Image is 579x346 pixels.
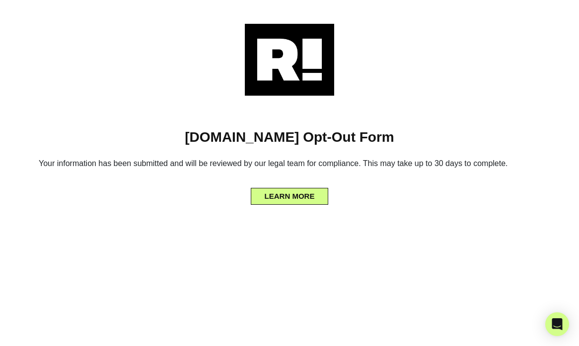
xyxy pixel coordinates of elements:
div: Open Intercom Messenger [545,312,569,336]
img: Retention.com [245,24,334,96]
h6: Your information has been submitted and will be reviewed by our legal team for compliance. This m... [15,155,564,176]
h1: [DOMAIN_NAME] Opt-Out Form [15,129,564,146]
button: LEARN MORE [251,188,329,205]
a: LEARN MORE [251,190,329,198]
